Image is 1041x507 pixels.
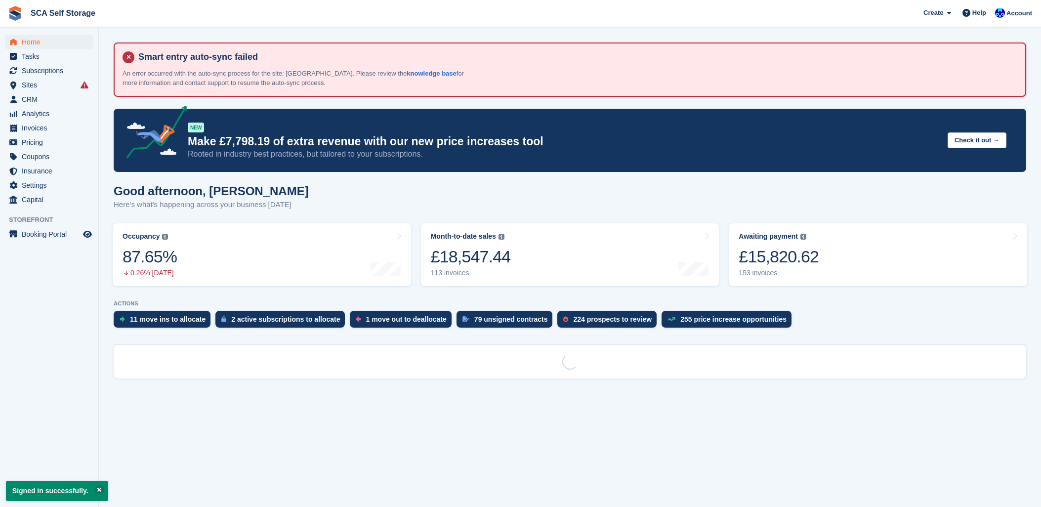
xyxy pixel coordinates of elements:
[5,64,93,78] a: menu
[457,311,558,333] a: 79 unsigned contracts
[22,49,81,63] span: Tasks
[27,5,99,21] a: SCA Self Storage
[5,78,93,92] a: menu
[667,317,675,321] img: price_increase_opportunities-93ffe204e8149a01c8c9dc8f82e8f89637d9d84a8eef4429ea346261dce0b2c0.svg
[114,184,309,198] h1: Good afternoon, [PERSON_NAME]
[188,123,204,132] div: NEW
[123,269,177,277] div: 0.26% [DATE]
[22,78,81,92] span: Sites
[5,135,93,149] a: menu
[662,311,796,333] a: 255 price increase opportunities
[231,315,340,323] div: 2 active subscriptions to allocate
[421,223,719,286] a: Month-to-date sales £18,547.44 113 invoices
[350,311,456,333] a: 1 move out to deallocate
[162,234,168,240] img: icon-info-grey-7440780725fd019a000dd9b08b2336e03edf1995a4989e88bcd33f0948082b44.svg
[118,106,187,162] img: price-adjustments-announcement-icon-8257ccfd72463d97f412b2fc003d46551f7dbcb40ab6d574587a9cd5c0d94...
[948,132,1006,149] button: Check it out →
[22,107,81,121] span: Analytics
[114,311,215,333] a: 11 move ins to allocate
[22,227,81,241] span: Booking Portal
[800,234,806,240] img: icon-info-grey-7440780725fd019a000dd9b08b2336e03edf1995a4989e88bcd33f0948082b44.svg
[431,247,511,267] div: £18,547.44
[6,481,108,501] p: Signed in successfully.
[114,300,1026,307] p: ACTIONS
[22,164,81,178] span: Insurance
[123,69,468,88] p: An error occurred with the auto-sync process for the site: [GEOGRAPHIC_DATA]. Please review the f...
[130,315,206,323] div: 11 move ins to allocate
[573,315,652,323] div: 224 prospects to review
[5,178,93,192] a: menu
[22,193,81,207] span: Capital
[462,316,469,322] img: contract_signature_icon-13c848040528278c33f63329250d36e43548de30e8caae1d1a13099fd9432cc5.svg
[120,316,125,322] img: move_ins_to_allocate_icon-fdf77a2bb77ea45bf5b3d319d69a93e2d87916cf1d5bf7949dd705db3b84f3ca.svg
[995,8,1005,18] img: Kelly Neesham
[407,70,456,77] a: knowledge base
[739,232,798,241] div: Awaiting payment
[123,232,160,241] div: Occupancy
[8,6,23,21] img: stora-icon-8386f47178a22dfd0bd8f6a31ec36ba5ce8667c1dd55bd0f319d3a0aa187defe.svg
[22,178,81,192] span: Settings
[134,51,1017,63] h4: Smart entry auto-sync failed
[5,49,93,63] a: menu
[5,150,93,164] a: menu
[114,199,309,211] p: Here's what's happening across your business [DATE]
[188,134,940,149] p: Make £7,798.19 of extra revenue with our new price increases tool
[5,35,93,49] a: menu
[22,64,81,78] span: Subscriptions
[5,227,93,241] a: menu
[215,311,350,333] a: 2 active subscriptions to allocate
[431,269,511,277] div: 113 invoices
[499,234,504,240] img: icon-info-grey-7440780725fd019a000dd9b08b2336e03edf1995a4989e88bcd33f0948082b44.svg
[739,247,819,267] div: £15,820.62
[474,315,548,323] div: 79 unsigned contracts
[5,121,93,135] a: menu
[356,316,361,322] img: move_outs_to_deallocate_icon-f764333ba52eb49d3ac5e1228854f67142a1ed5810a6f6cc68b1a99e826820c5.svg
[5,164,93,178] a: menu
[82,228,93,240] a: Preview store
[5,107,93,121] a: menu
[729,223,1027,286] a: Awaiting payment £15,820.62 153 invoices
[22,150,81,164] span: Coupons
[1006,8,1032,18] span: Account
[923,8,943,18] span: Create
[188,149,940,160] p: Rooted in industry best practices, but tailored to your subscriptions.
[123,247,177,267] div: 87.65%
[22,121,81,135] span: Invoices
[22,92,81,106] span: CRM
[972,8,986,18] span: Help
[557,311,662,333] a: 224 prospects to review
[81,81,88,89] i: Smart entry sync failures have occurred
[9,215,98,225] span: Storefront
[563,316,568,322] img: prospect-51fa495bee0391a8d652442698ab0144808aea92771e9ea1ae160a38d050c398.svg
[221,316,226,322] img: active_subscription_to_allocate_icon-d502201f5373d7db506a760aba3b589e785aa758c864c3986d89f69b8ff3...
[113,223,411,286] a: Occupancy 87.65% 0.26% [DATE]
[5,193,93,207] a: menu
[680,315,787,323] div: 255 price increase opportunities
[739,269,819,277] div: 153 invoices
[22,35,81,49] span: Home
[5,92,93,106] a: menu
[22,135,81,149] span: Pricing
[366,315,446,323] div: 1 move out to deallocate
[431,232,496,241] div: Month-to-date sales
